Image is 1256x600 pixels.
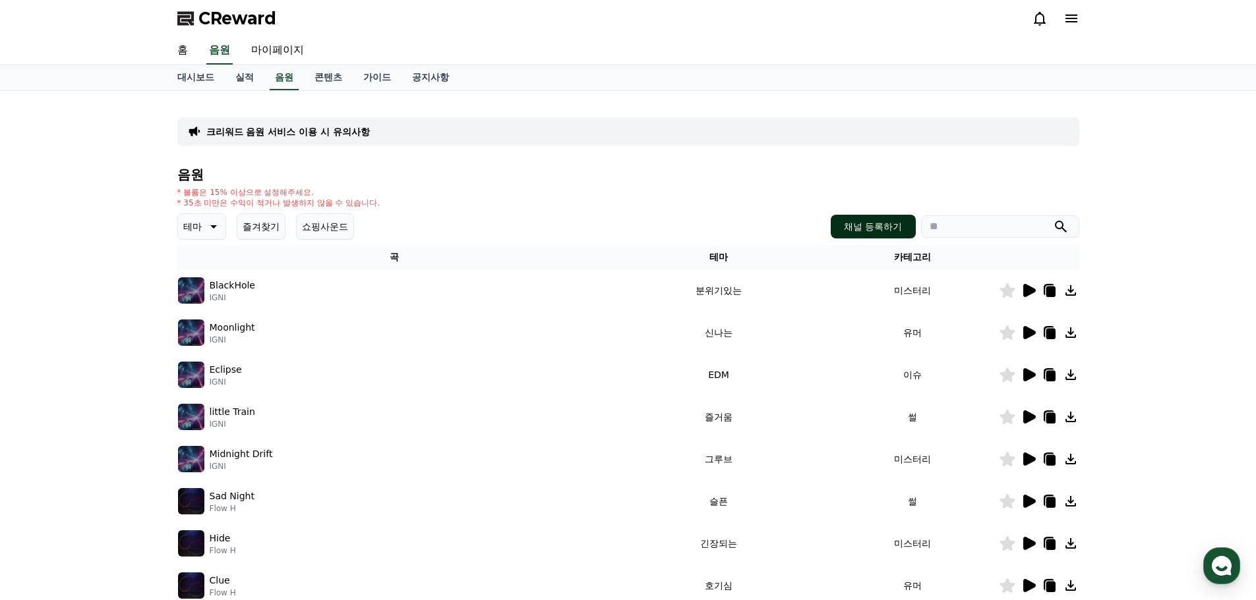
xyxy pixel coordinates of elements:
[198,8,276,29] span: CReward
[167,65,225,90] a: 대시보드
[178,319,204,346] img: music
[304,65,353,90] a: 콘텐츠
[210,419,255,429] p: IGNI
[210,587,236,598] p: Flow H
[611,245,825,269] th: 테마
[177,245,612,269] th: 곡
[177,8,276,29] a: CReward
[210,574,230,587] p: Clue
[121,438,136,449] span: 대화
[183,217,202,236] p: 테마
[241,37,314,65] a: 마이페이지
[210,545,236,556] p: Flow H
[204,437,220,448] span: 설정
[210,447,273,461] p: Midnight Drift
[225,65,264,90] a: 실적
[611,396,825,438] td: 즐거움
[178,277,204,304] img: music
[826,354,999,396] td: 이슈
[206,37,233,65] a: 음원
[210,292,255,303] p: IGNI
[826,480,999,522] td: 썰
[826,312,999,354] td: 유머
[87,418,170,450] a: 대화
[611,522,825,564] td: 긴장되는
[210,489,254,503] p: Sad Night
[611,354,825,396] td: EDM
[178,488,204,514] img: music
[178,446,204,472] img: music
[178,404,204,430] img: music
[210,503,254,514] p: Flow H
[826,269,999,312] td: 미스터리
[210,461,273,472] p: IGNI
[611,480,825,522] td: 슬픈
[177,167,1079,182] h4: 음원
[611,269,825,312] td: 분위기있는
[177,213,226,240] button: 테마
[826,396,999,438] td: 썰
[353,65,402,90] a: 가이드
[178,572,204,599] img: music
[178,530,204,557] img: music
[237,213,285,240] button: 즐겨찾기
[611,438,825,480] td: 그루브
[826,245,999,269] th: 카테고리
[826,522,999,564] td: 미스터리
[210,321,255,335] p: Moonlight
[210,279,255,292] p: BlackHole
[210,405,255,419] p: little Train
[611,312,825,354] td: 신나는
[270,65,299,90] a: 음원
[210,532,231,545] p: Hide
[210,335,255,345] p: IGNI
[206,125,370,138] a: 크리워드 음원 서비스 이용 시 유의사항
[296,213,354,240] button: 쇼핑사운드
[177,187,380,198] p: * 볼륨은 15% 이상으로 설정해주세요.
[4,418,87,450] a: 홈
[831,215,915,238] button: 채널 등록하기
[170,418,253,450] a: 설정
[210,363,242,377] p: Eclipse
[210,377,242,387] p: IGNI
[826,438,999,480] td: 미스터리
[42,437,49,448] span: 홈
[178,362,204,388] img: music
[402,65,460,90] a: 공지사항
[167,37,198,65] a: 홈
[177,198,380,208] p: * 35초 미만은 수익이 적거나 발생하지 않을 수 있습니다.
